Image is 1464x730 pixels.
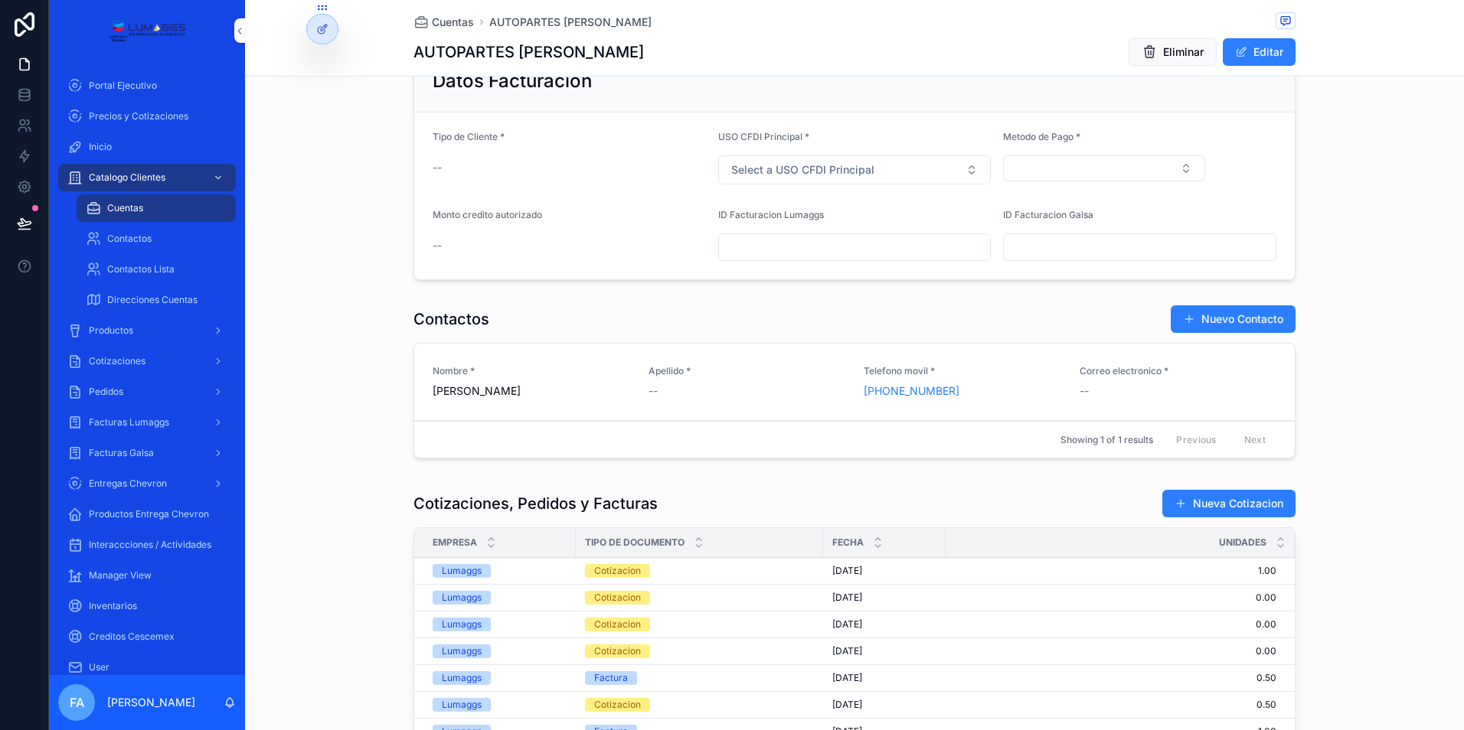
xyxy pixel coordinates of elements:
span: Eliminar [1163,44,1204,60]
a: 0.00 [946,591,1276,604]
span: 0.00 [946,618,1276,631]
a: Cotizaciones [58,347,236,375]
span: Inventarios [89,600,137,612]
a: [DATE] [832,565,936,577]
a: Cuentas [77,194,236,222]
a: Cotizacion [585,644,814,658]
div: Cotizacion [594,698,641,712]
span: Showing 1 of 1 results [1060,434,1153,446]
span: Contactos [107,233,152,245]
span: Select a USO CFDI Principal [731,162,874,178]
span: Precios y Cotizaciones [89,110,188,122]
div: Cotizacion [594,564,641,578]
a: 0.50 [946,672,1276,684]
a: Inicio [58,133,236,161]
span: Cuentas [432,15,474,30]
a: [DATE] [832,645,936,657]
h2: Datos Facturación [433,69,592,93]
div: Lumaggs [442,698,482,712]
span: Entregas Chevron [89,477,167,490]
span: [DATE] [832,699,862,711]
a: Direcciones Cuentas [77,286,236,314]
a: Entregas Chevron [58,470,236,497]
a: Contactos [77,225,236,253]
span: User [89,661,109,673]
a: Pedidos [58,378,236,406]
span: Contactos Lista [107,263,175,275]
span: Fecha [832,536,864,549]
a: Cotizacion [585,564,814,578]
a: Precios y Cotizaciones [58,103,236,130]
span: -- [433,160,442,175]
a: 0.50 [946,699,1276,711]
a: Lumaggs [433,564,567,578]
p: [PERSON_NAME] [107,695,195,710]
a: [DATE] [832,591,936,604]
span: ID Facturacion Galsa [1003,209,1093,220]
a: AUTOPARTES [PERSON_NAME] [489,15,652,30]
a: [DATE] [832,618,936,631]
div: scrollable content [49,61,245,675]
span: [DATE] [832,645,862,657]
span: ID Facturacion Lumaggs [718,209,824,220]
span: Telefono movil * [864,365,1061,377]
span: Facturas Galsa [89,447,154,459]
a: Productos Entrega Chevron [58,500,236,528]
div: Cotizacion [594,618,641,631]
a: [PHONE_NUMBER] [864,383,959,399]
span: Monto credito autorizado [433,209,542,220]
a: Nombre *[PERSON_NAME]Apellido *--Telefono movil *[PHONE_NUMBER]Correo electronico *-- [414,344,1295,421]
span: [DATE] [832,672,862,684]
span: Unidades [1219,536,1266,549]
h1: Contactos [413,308,489,330]
h1: AUTOPARTES [PERSON_NAME] [413,41,644,63]
a: [DATE] [832,699,936,711]
div: Cotizacion [594,644,641,658]
div: Cotizacion [594,591,641,605]
span: FA [70,693,84,712]
img: App logo [108,18,185,43]
div: Lumaggs [442,644,482,658]
span: Inicio [89,141,112,153]
a: Cotizacion [585,698,814,712]
a: Cotizacion [585,618,814,631]
a: Inventarios [58,592,236,620]
div: Factura [594,671,628,685]
a: Nueva Cotizacion [1162,490,1296,517]
h1: Cotizaciones, Pedidos y Facturas [413,493,658,514]
span: Manager View [89,569,152,582]
a: Cuentas [413,15,474,30]
div: Lumaggs [442,618,482,631]
button: Nuevo Contacto [1171,305,1296,333]
span: USO CFDI Principal * [718,131,809,142]
span: Correo electronico * [1080,365,1277,377]
a: Cotizacion [585,591,814,605]
a: [DATE] [832,672,936,684]
span: -- [649,383,658,399]
span: Interaccciones / Actividades [89,539,211,551]
span: Cuentas [107,202,143,214]
a: Interaccciones / Actividades [58,531,236,559]
a: Lumaggs [433,698,567,712]
a: 0.00 [946,645,1276,657]
span: Facturas Lumaggs [89,416,169,429]
span: [DATE] [832,618,862,631]
span: -- [433,238,442,253]
a: Facturas Lumaggs [58,409,236,436]
a: Contactos Lista [77,256,236,283]
span: [DATE] [832,565,862,577]
span: Portal Ejecutivo [89,80,157,92]
span: Apellido * [649,365,846,377]
a: Lumaggs [433,671,567,685]
a: Factura [585,671,814,685]
button: Eliminar [1129,38,1217,66]
span: Catalogo Clientes [89,171,165,184]
span: Metodo de Pago * [1003,131,1080,142]
span: [DATE] [832,591,862,604]
span: -- [1080,383,1089,399]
